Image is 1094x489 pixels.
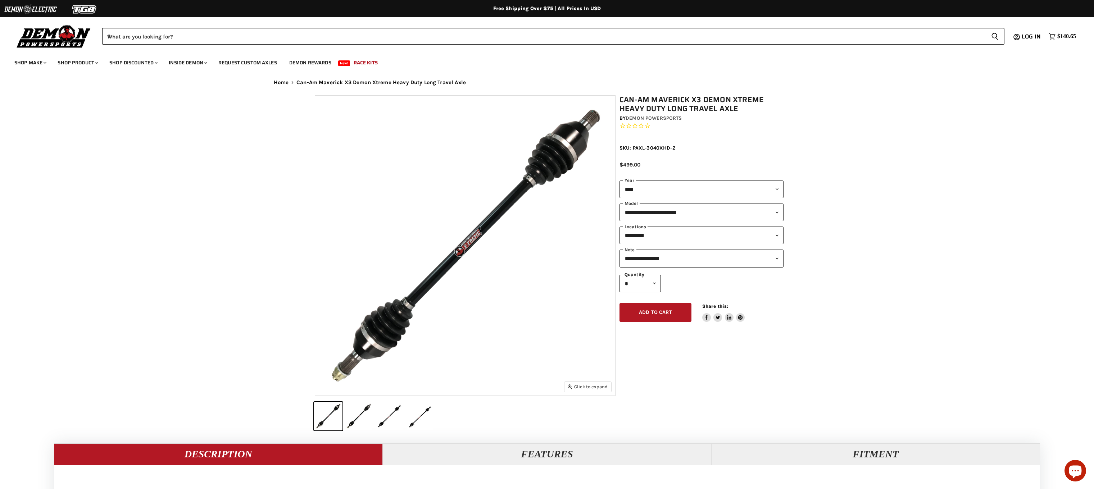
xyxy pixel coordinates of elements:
[1057,33,1076,40] span: $140.65
[619,144,784,152] div: SKU: PAXL-3040XHD-2
[619,204,784,221] select: modal-name
[711,443,1040,465] button: Fitment
[619,122,784,130] span: Rated 0.0 out of 5 stars 0 reviews
[564,382,611,392] button: Click to expand
[619,161,640,168] span: $499.00
[375,402,404,430] button: Can-Am Maverick X3 Demon Xtreme Heavy Duty Long Travel Axle thumbnail
[626,115,682,121] a: Demon Powersports
[619,250,784,267] select: keys
[274,79,289,86] a: Home
[315,96,615,396] img: Can-Am Maverick X3 Demon Xtreme Heavy Duty Long Travel Axle
[284,55,337,70] a: Demon Rewards
[102,28,1004,45] form: Product
[4,3,58,16] img: Demon Electric Logo 2
[259,5,835,12] div: Free Shipping Over $75 | All Prices In USD
[639,309,672,315] span: Add to cart
[104,55,162,70] a: Shop Discounted
[58,3,112,16] img: TGB Logo 2
[213,55,282,70] a: Request Custom Axles
[345,402,373,430] button: Can-Am Maverick X3 Demon Xtreme Heavy Duty Long Travel Axle thumbnail
[619,227,784,244] select: keys
[1018,33,1045,40] a: Log in
[1045,31,1080,42] a: $140.65
[9,52,1074,70] ul: Main menu
[314,402,342,430] button: Can-Am Maverick X3 Demon Xtreme Heavy Duty Long Travel Axle thumbnail
[338,60,350,66] span: New!
[406,402,434,430] button: IMAGE thumbnail
[619,95,784,113] h1: Can-Am Maverick X3 Demon Xtreme Heavy Duty Long Travel Axle
[619,180,784,198] select: year
[296,79,466,86] span: Can-Am Maverick X3 Demon Xtreme Heavy Duty Long Travel Axle
[1062,460,1088,483] inbox-online-store-chat: Shopify online store chat
[1022,32,1041,41] span: Log in
[14,23,93,49] img: Demon Powersports
[9,55,51,70] a: Shop Make
[619,275,661,292] select: Quantity
[348,55,383,70] a: Race Kits
[702,303,728,309] span: Share this:
[163,55,212,70] a: Inside Demon
[102,28,985,45] input: When autocomplete results are available use up and down arrows to review and enter to select
[619,303,691,322] button: Add to cart
[702,303,745,322] aside: Share this:
[52,55,103,70] a: Shop Product
[383,443,712,465] button: Features
[619,114,784,122] div: by
[568,384,608,389] span: Click to expand
[985,28,1004,45] button: Search
[54,443,383,465] button: Description
[259,79,835,86] nav: Breadcrumbs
